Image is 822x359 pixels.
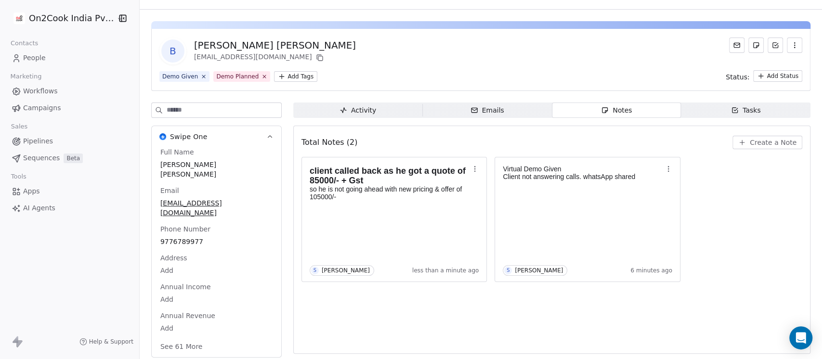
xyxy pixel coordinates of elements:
[6,69,46,84] span: Marketing
[194,38,356,52] div: [PERSON_NAME] [PERSON_NAME]
[310,185,470,201] p: so he is not going ahead with new pricing & offer of 105000/-
[8,150,131,166] a: SequencesBeta
[89,338,133,346] span: Help & Support
[29,12,114,25] span: On2Cook India Pvt. Ltd.
[160,160,273,179] span: [PERSON_NAME] [PERSON_NAME]
[630,267,672,274] span: 6 minutes ago
[8,100,131,116] a: Campaigns
[152,147,281,357] div: Swipe OneSwipe One
[162,72,198,81] div: Demo Given
[470,105,504,115] div: Emails
[152,126,281,147] button: Swipe OneSwipe One
[732,136,802,149] button: Create a Note
[159,133,166,140] img: Swipe One
[7,169,30,184] span: Tools
[23,186,40,196] span: Apps
[507,267,509,274] div: S
[160,295,273,304] span: Add
[23,86,58,96] span: Workflows
[789,326,812,349] div: Open Intercom Messenger
[158,311,217,321] span: Annual Revenue
[155,338,209,355] button: See 61 More
[412,267,479,274] span: less than a minute ago
[13,13,25,24] img: on2cook%20logo-04%20copy.jpg
[503,173,663,180] p: Client not answering calls. whatsApp shared
[194,52,356,64] div: [EMAIL_ADDRESS][DOMAIN_NAME]
[23,103,61,113] span: Campaigns
[23,53,46,63] span: People
[301,137,357,148] span: Total Notes (2)
[8,200,131,216] a: AI Agents
[161,39,184,63] span: B
[216,72,259,81] div: Demo Planned
[274,71,317,82] button: Add Tags
[64,154,83,163] span: Beta
[158,224,212,234] span: Phone Number
[23,203,55,213] span: AI Agents
[731,105,761,115] div: Tasks
[12,10,110,26] button: On2Cook India Pvt. Ltd.
[23,153,60,163] span: Sequences
[750,138,796,147] span: Create a Note
[313,267,316,274] div: S
[8,83,131,99] a: Workflows
[160,237,273,246] span: 9776789977
[7,119,32,134] span: Sales
[753,70,802,82] button: Add Status
[79,338,133,346] a: Help & Support
[503,165,663,173] p: Virtual Demo Given
[339,105,376,115] div: Activity
[158,253,189,263] span: Address
[160,198,273,218] span: [EMAIL_ADDRESS][DOMAIN_NAME]
[158,147,196,157] span: Full Name
[8,50,131,66] a: People
[158,186,181,195] span: Email
[23,136,53,146] span: Pipelines
[158,282,213,292] span: Annual Income
[8,183,131,199] a: Apps
[8,133,131,149] a: Pipelines
[170,132,208,141] span: Swipe One
[310,166,470,185] h1: client called back as he got a quote of 85000/- + Gst
[322,267,370,274] div: [PERSON_NAME]
[6,36,42,51] span: Contacts
[160,266,273,275] span: Add
[515,267,563,274] div: [PERSON_NAME]
[160,323,273,333] span: Add
[726,72,749,82] span: Status:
